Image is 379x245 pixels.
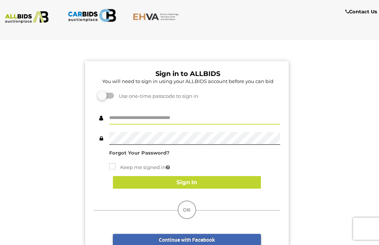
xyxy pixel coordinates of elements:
b: Contact Us [345,9,377,14]
img: ALLBIDS.com.au [3,11,51,23]
span: Use one-time passcode to sign in [115,93,198,99]
img: CARBIDS.com.au [68,7,116,23]
a: Contact Us [345,7,379,16]
label: Keep me signed in [109,163,170,172]
b: Sign in to ALLBIDS [155,70,220,78]
h5: You will need to sign in using your ALLBIDS account before you can bid [95,79,280,84]
img: EHVA.com.au [133,13,181,20]
a: Forgot Your Password? [109,150,170,156]
button: Sign In [113,176,261,189]
div: OR [178,201,196,219]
